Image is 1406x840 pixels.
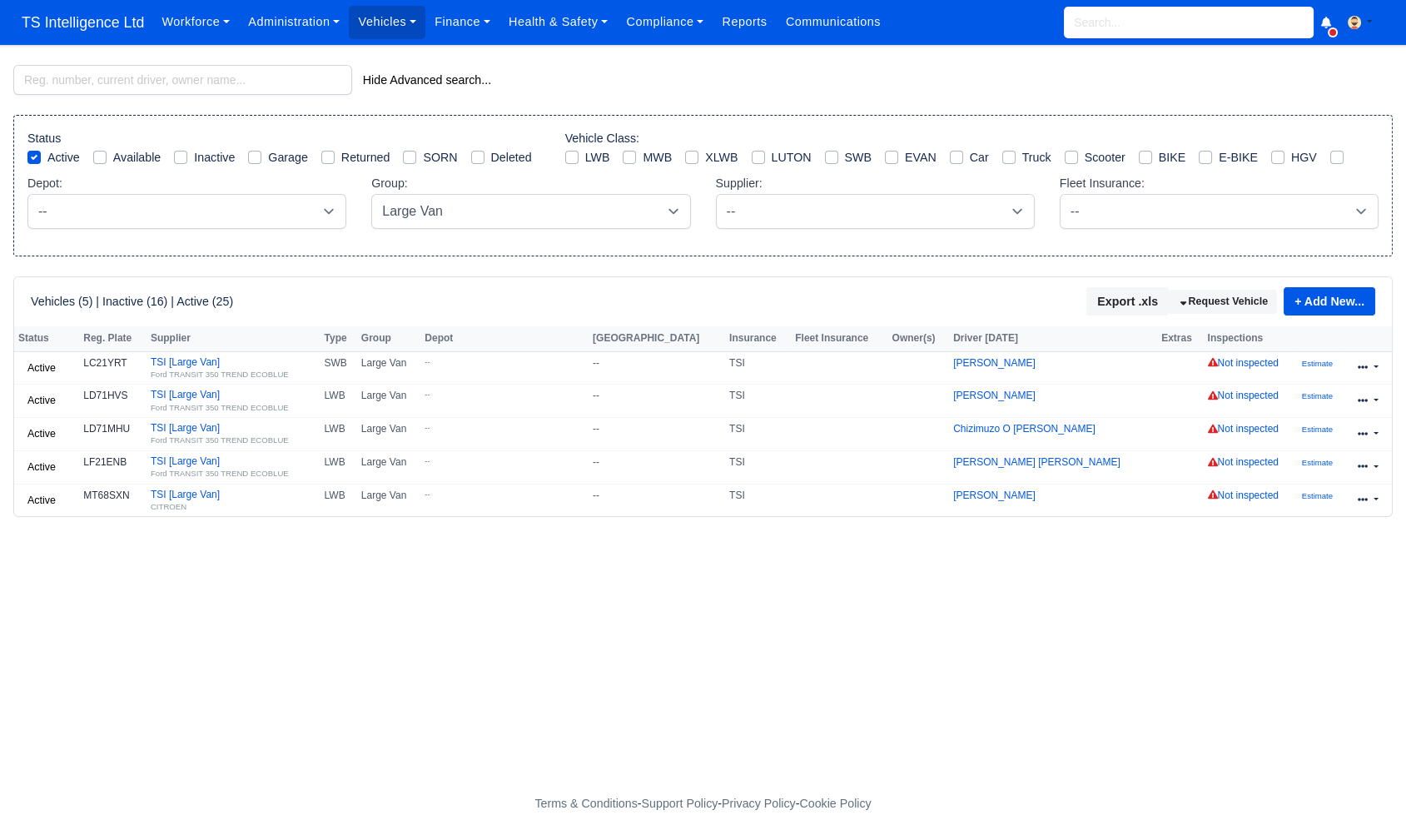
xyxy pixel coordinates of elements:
label: Active [47,148,80,167]
small: -- [425,422,558,433]
th: Driver [DATE] [949,326,1157,351]
th: Depot [420,326,589,351]
label: XLWB [705,148,738,167]
a: Support Policy [642,797,718,810]
a: Not inspected [1208,456,1279,468]
label: SORN [423,148,457,167]
div: Status [27,129,545,167]
th: Status [14,326,79,351]
label: LUTON [772,148,812,167]
input: Reg. number, current driver, owner name... [13,65,352,95]
small: CITROEN [151,502,186,511]
td: TSI [725,351,791,385]
small: Estimate [1302,391,1333,400]
th: [GEOGRAPHIC_DATA] [589,326,725,351]
a: [PERSON_NAME] [953,390,1036,401]
small: Ford TRANSIT 350 TREND ECOBLUE [151,435,289,445]
a: Active [18,356,65,380]
small: Estimate [1302,458,1333,467]
a: Active [18,389,65,413]
label: Group: [371,174,408,193]
label: Garage [268,148,307,167]
button: Hide Advanced search... [352,66,502,94]
a: + Add New... [1284,287,1375,316]
td: TSI [725,385,791,418]
label: BIKE [1159,148,1185,167]
th: Extras [1157,326,1203,351]
strong: LD71HVS [83,390,127,401]
td: TSI [725,418,791,451]
td: -- [589,385,725,418]
small: Estimate [1302,491,1333,500]
a: Not inspected [1208,390,1279,401]
a: [PERSON_NAME] [953,357,1036,369]
a: Estimate [1302,490,1333,501]
div: - - - [229,794,1178,813]
td: -- [589,484,725,516]
a: TSI [Large Van]Ford TRANSIT 350 TREND ECOBLUE [151,389,316,413]
a: Compliance [617,6,713,38]
a: TSI [Large Van]Ford TRANSIT 350 TREND ECOBLUE [151,455,316,480]
a: Estimate [1302,423,1333,435]
a: Estimate [1302,390,1333,401]
small: Ford TRANSIT 350 TREND ECOBLUE [151,469,289,478]
a: [PERSON_NAME] [PERSON_NAME] [953,456,1120,468]
span: TS Intelligence Ltd [13,6,152,39]
td: -- [589,450,725,484]
a: [PERSON_NAME] [953,490,1036,501]
label: MWB [643,148,672,167]
th: Group [357,326,421,351]
td: Large Van [357,351,421,385]
label: Inactive [194,148,235,167]
td: Large Van [357,450,421,484]
td: TSI [725,484,791,516]
a: Not inspected [1208,423,1279,435]
td: -- [589,418,725,451]
a: Estimate [1302,357,1333,369]
input: Search... [1064,7,1314,38]
a: Active [18,489,65,513]
a: Terms & Conditions [534,797,637,810]
button: Export .xls [1086,287,1169,316]
strong: LD71MHU [83,423,130,435]
td: LWB [320,450,357,484]
a: TSI [Large Van]Ford TRANSIT 350 TREND ECOBLUE [151,422,316,446]
a: Communications [777,6,891,38]
a: Active [18,455,65,480]
a: TSI [Large Van]Ford TRANSIT 350 TREND ECOBLUE [151,356,316,380]
td: Large Van [357,484,421,516]
a: Chizimuzo O [PERSON_NAME] [953,423,1095,435]
a: Estimate [1302,456,1333,468]
label: Supplier: [716,174,763,193]
a: Health & Safety [499,6,618,38]
label: Depot: [27,174,62,193]
label: Truck [1022,148,1051,167]
label: Available [113,148,161,167]
td: -- [589,351,725,385]
td: LWB [320,385,357,418]
small: -- [425,389,558,400]
td: LWB [320,418,357,451]
td: SWB [320,351,357,385]
a: Cookie Policy [799,797,871,810]
strong: LC21YRT [83,357,127,369]
a: TS Intelligence Ltd [13,7,152,39]
label: LWB [585,148,610,167]
th: Fleet Insurance [791,326,887,351]
td: Large Van [357,418,421,451]
a: Not inspected [1208,357,1279,369]
small: Estimate [1302,425,1333,434]
strong: MT68SXN [83,490,129,501]
label: Fleet Insurance: [1060,174,1145,193]
label: EVAN [905,148,937,167]
div: Vehicle Class: [565,129,1364,167]
a: Administration [239,6,349,38]
a: Privacy Policy [722,797,796,810]
a: Not inspected [1208,490,1279,501]
th: Insurance [725,326,791,351]
a: Reports [713,6,776,38]
a: Workforce [152,6,239,38]
div: + Add New... [1277,287,1375,316]
td: TSI [725,450,791,484]
label: Returned [341,148,390,167]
